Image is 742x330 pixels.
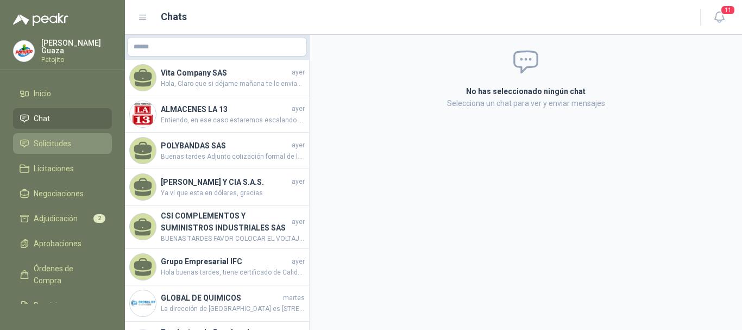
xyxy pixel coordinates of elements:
a: Órdenes de Compra [13,258,112,291]
h1: Chats [161,9,187,24]
span: Órdenes de Compra [34,263,102,287]
button: 11 [709,8,729,27]
h4: POLYBANDAS SAS [161,140,290,152]
span: ayer [292,217,305,227]
span: Ya vi que esta en dólares, gracias [161,188,305,198]
span: La dirección de [GEOGRAPHIC_DATA] es [STREET_ADDRESS][PERSON_NAME] [161,304,305,314]
span: Hola buenas tardes, tiene certificado de Calidad el agua destilada ? Por favor adjuntar la ficha ... [161,267,305,278]
span: 11 [720,5,735,15]
a: POLYBANDAS SASayerBuenas tardes Adjunto cotización formal de la manguera de 8" y ficha técnica [125,133,309,169]
span: Chat [34,113,50,124]
span: ayer [292,104,305,114]
h2: No has seleccionado ningún chat [336,85,715,97]
a: Negociaciones [13,183,112,204]
a: CSI COMPLEMENTOS Y SUMINISTROS INDUSTRIALES SASayerBUENAS TARDES FAVOR COLOCAR EL VOLTAJE DE TRAB... [125,206,309,249]
span: Hola, Claro que si déjame mañana te lo enviamos [161,79,305,89]
a: Solicitudes [13,133,112,154]
a: Chat [13,108,112,129]
img: Logo peakr [13,13,68,26]
span: Remisiones [34,300,74,312]
span: Entiendo, en ese caso estaremos escalando esta inquietud con fabricante. En cuanto obtenga respue... [161,115,305,126]
a: Licitaciones [13,158,112,179]
a: Aprobaciones [13,233,112,254]
span: ayer [292,257,305,267]
span: Aprobaciones [34,238,81,250]
h4: [PERSON_NAME] Y CIA S.A.S. [161,176,290,188]
a: Company LogoALMACENES LA 13ayerEntiendo, en ese caso estaremos escalando esta inquietud con fabri... [125,96,309,133]
h4: Grupo Empresarial IFC [161,256,290,267]
span: Solicitudes [34,138,71,150]
a: Remisiones [13,295,112,316]
a: Inicio [13,83,112,104]
h4: GLOBAL DE QUIMICOS [161,292,281,304]
h4: ALMACENES LA 13 [161,103,290,115]
span: 2 [93,214,105,223]
img: Company Logo [130,101,156,127]
span: Inicio [34,88,51,99]
p: Patojito [41,57,112,63]
span: martes [283,293,305,303]
span: Buenas tardes Adjunto cotización formal de la manguera de 8" y ficha técnica [161,152,305,162]
span: ayer [292,67,305,78]
a: Company LogoGLOBAL DE QUIMICOSmartesLa dirección de [GEOGRAPHIC_DATA] es [STREET_ADDRESS][PERSON_... [125,285,309,322]
a: [PERSON_NAME] Y CIA S.A.S.ayerYa vi que esta en dólares, gracias [125,169,309,206]
p: [PERSON_NAME] Guaza [41,39,112,54]
img: Company Logo [14,41,34,61]
h4: CSI COMPLEMENTOS Y SUMINISTROS INDUSTRIALES SAS [161,210,290,234]
p: Selecciona un chat para ver y enviar mensajes [336,97,715,109]
img: Company Logo [130,290,156,316]
h4: Vita Company SAS [161,67,290,79]
span: ayer [292,140,305,151]
a: Adjudicación2 [13,208,112,229]
span: Negociaciones [34,188,84,200]
span: ayer [292,177,305,187]
span: Adjudicación [34,213,78,225]
a: Grupo Empresarial IFCayerHola buenas tardes, tiene certificado de Calidad el agua destilada ? Por... [125,249,309,285]
span: BUENAS TARDES FAVOR COLOCAR EL VOLTAJE DE TRABAJO DE LA VÁLVULA MUCHAS GRACIAS. [161,234,305,244]
a: Vita Company SASayerHola, Claro que si déjame mañana te lo enviamos [125,60,309,96]
span: Licitaciones [34,163,74,175]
